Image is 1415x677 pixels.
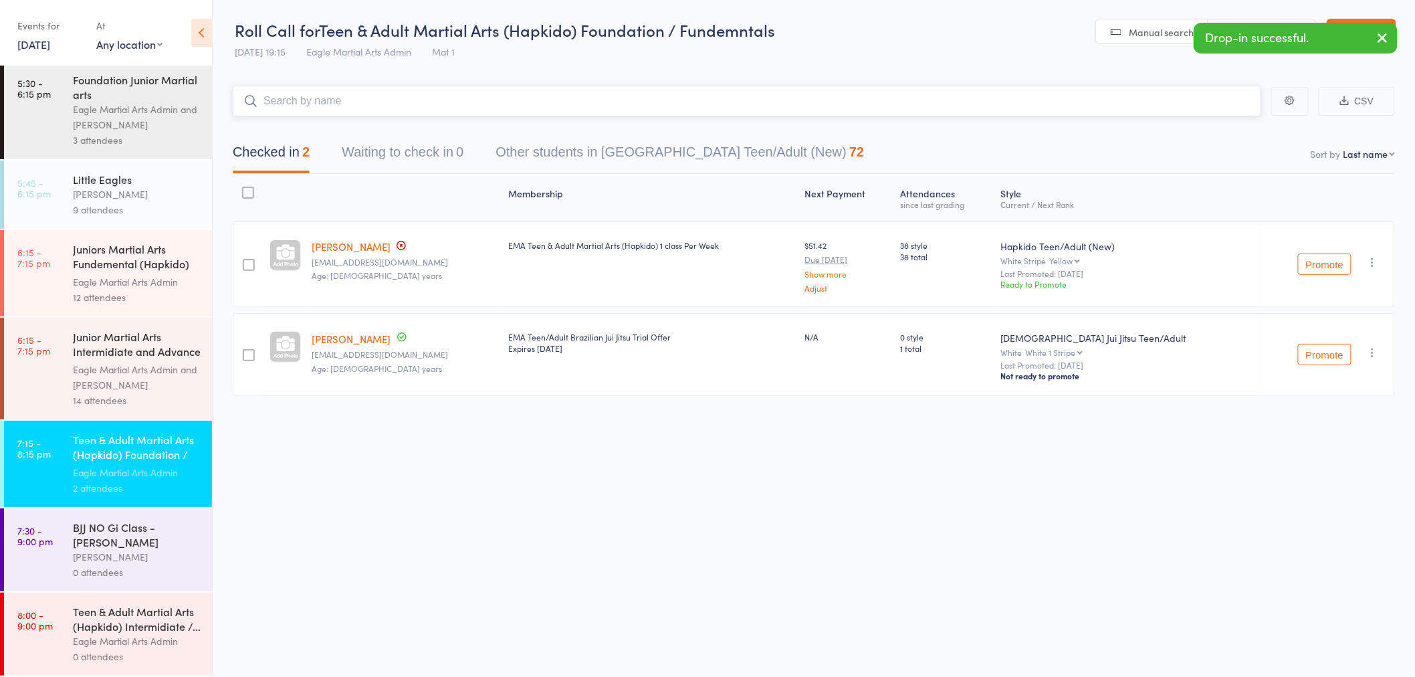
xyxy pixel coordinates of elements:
div: Last name [1343,147,1388,161]
div: Ready to Promote [1001,278,1253,290]
a: 7:15 -8:15 pmTeen & Adult Martial Arts (Hapkido) Foundation / F...Eagle Martial Arts Admin2 atten... [4,421,212,507]
div: [DEMOGRAPHIC_DATA] Jui Jitsu Teen/Adult [1001,331,1253,345]
div: White 1 Stripe [1026,348,1076,357]
div: Teen & Adult Martial Arts (Hapkido) Intermidiate /... [73,604,201,634]
span: Eagle Martial Arts Admin [306,45,411,58]
div: Current / Next Rank [1001,200,1253,209]
div: 72 [849,144,864,159]
span: Age: [DEMOGRAPHIC_DATA] years [312,270,442,281]
div: 9 attendees [73,202,201,217]
time: 8:00 - 9:00 pm [17,609,53,631]
button: Promote [1298,254,1351,275]
div: Foundation Junior Martial arts [73,72,201,102]
span: Teen & Adult Martial Arts (Hapkido) Foundation / Fundemntals [319,19,775,41]
input: Search by name [233,86,1261,116]
a: 6:15 -7:15 pmJuniors Martial Arts Fundemental (Hapkido) Mat 2Eagle Martial Arts Admin12 attendees [4,230,212,316]
div: 0 attendees [73,649,201,664]
div: since last grading [901,200,990,209]
span: 38 style [901,239,990,251]
div: 0 attendees [73,565,201,580]
button: Other students in [GEOGRAPHIC_DATA] Teen/Adult (New)72 [496,138,864,173]
div: Not ready to promote [1001,371,1253,381]
div: White Stripe [1001,256,1253,265]
div: Juniors Martial Arts Fundemental (Hapkido) Mat 2 [73,241,201,274]
small: Due [DATE] [805,255,890,264]
a: Show more [805,270,890,278]
div: 0 [456,144,463,159]
div: Style [996,180,1258,215]
div: 14 attendees [73,393,201,408]
div: Next Payment [800,180,895,215]
a: Exit roll call [1327,19,1396,45]
time: 5:45 - 6:15 pm [17,177,51,199]
small: Alturkistaniomar@gmail.com [312,258,498,267]
div: Eagle Martial Arts Admin and [PERSON_NAME] [73,102,201,132]
a: 5:30 -6:15 pmFoundation Junior Martial artsEagle Martial Arts Admin and [PERSON_NAME]3 attendees [4,61,212,159]
button: Promote [1298,344,1351,365]
div: Hapkido Teen/Adult (New) [1001,239,1253,253]
button: CSV [1319,87,1395,116]
span: Manual search [1129,25,1194,39]
a: 8:00 -9:00 pmTeen & Adult Martial Arts (Hapkido) Intermidiate /...Eagle Martial Arts Admin0 atten... [4,593,212,676]
div: Eagle Martial Arts Admin [73,634,201,649]
span: Mat 1 [432,45,455,58]
span: 1 total [901,343,990,354]
div: Membership [503,180,799,215]
a: [DATE] [17,37,50,52]
div: N/A [805,331,890,343]
a: [PERSON_NAME] [312,332,391,346]
div: 12 attendees [73,290,201,305]
div: 2 [302,144,310,159]
button: Waiting to check in0 [342,138,463,173]
div: White [1001,348,1253,357]
small: Dirks76@hotmail.com [312,350,498,359]
div: Drop-in successful. [1194,23,1398,54]
div: 3 attendees [73,132,201,148]
div: [PERSON_NAME] [73,187,201,202]
div: Any location [96,37,162,52]
div: $51.42 [805,239,890,292]
div: Expires [DATE] [508,343,794,354]
span: 0 style [901,331,990,343]
div: Teen & Adult Martial Arts (Hapkido) Foundation / F... [73,432,201,465]
button: Checked in2 [233,138,310,173]
span: Age: [DEMOGRAPHIC_DATA] years [312,363,442,374]
label: Sort by [1311,147,1341,161]
div: Junior Martial Arts Intermidiate and Advance (Hap... [73,329,201,362]
a: 5:45 -6:15 pmLittle Eagles[PERSON_NAME]9 attendees [4,161,212,229]
small: Last Promoted: [DATE] [1001,269,1253,278]
div: [PERSON_NAME] [73,549,201,565]
div: Atten­dances [895,180,996,215]
time: 5:30 - 6:15 pm [17,78,51,99]
time: 7:15 - 8:15 pm [17,438,51,459]
div: At [96,15,162,37]
a: Adjust [805,284,890,292]
div: Eagle Martial Arts Admin and [PERSON_NAME] [73,362,201,393]
a: [PERSON_NAME] [312,239,391,254]
div: Yellow [1050,256,1073,265]
div: Little Eagles [73,172,201,187]
a: 6:15 -7:15 pmJunior Martial Arts Intermidiate and Advance (Hap...Eagle Martial Arts Admin and [PE... [4,318,212,419]
time: 7:30 - 9:00 pm [17,525,53,547]
div: 2 attendees [73,480,201,496]
div: EMA Teen & Adult Martial Arts (Hapkido) 1 class Per Week [508,239,794,251]
span: [DATE] 19:15 [235,45,286,58]
span: 38 total [901,251,990,262]
span: Roll Call for [235,19,319,41]
div: Events for [17,15,83,37]
a: 7:30 -9:00 pmBJJ NO Gi Class - [PERSON_NAME][PERSON_NAME]0 attendees [4,508,212,591]
div: BJJ NO Gi Class - [PERSON_NAME] [73,520,201,549]
time: 6:15 - 7:15 pm [17,247,50,268]
div: Eagle Martial Arts Admin [73,465,201,480]
div: EMA Teen/Adult Brazilian Jui Jitsu Trial Offer [508,331,794,354]
small: Last Promoted: [DATE] [1001,361,1253,370]
time: 6:15 - 7:15 pm [17,334,50,356]
div: Eagle Martial Arts Admin [73,274,201,290]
